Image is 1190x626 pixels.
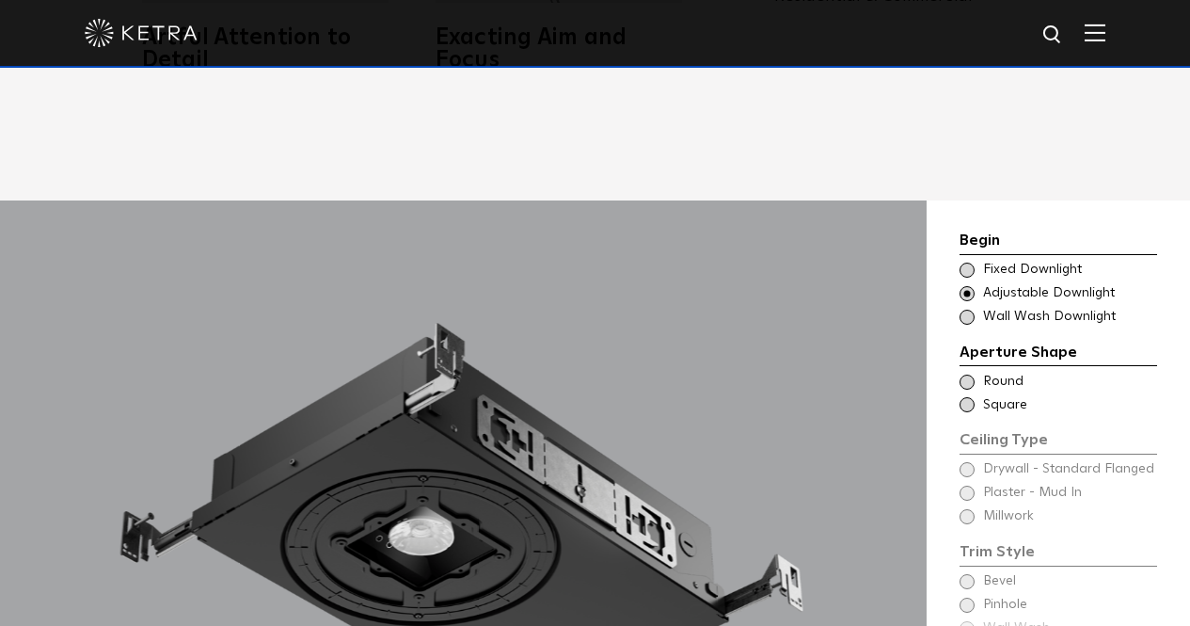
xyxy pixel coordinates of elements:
span: Adjustable Downlight [983,284,1155,303]
img: search icon [1041,24,1065,47]
span: Square [983,396,1155,415]
img: Hamburger%20Nav.svg [1085,24,1105,41]
span: Wall Wash Downlight [983,308,1155,327]
div: Aperture Shape [960,341,1157,367]
div: Begin [960,229,1157,255]
span: Round [983,373,1155,392]
img: ketra-logo-2019-white [85,19,198,47]
span: Fixed Downlight [983,261,1155,280]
